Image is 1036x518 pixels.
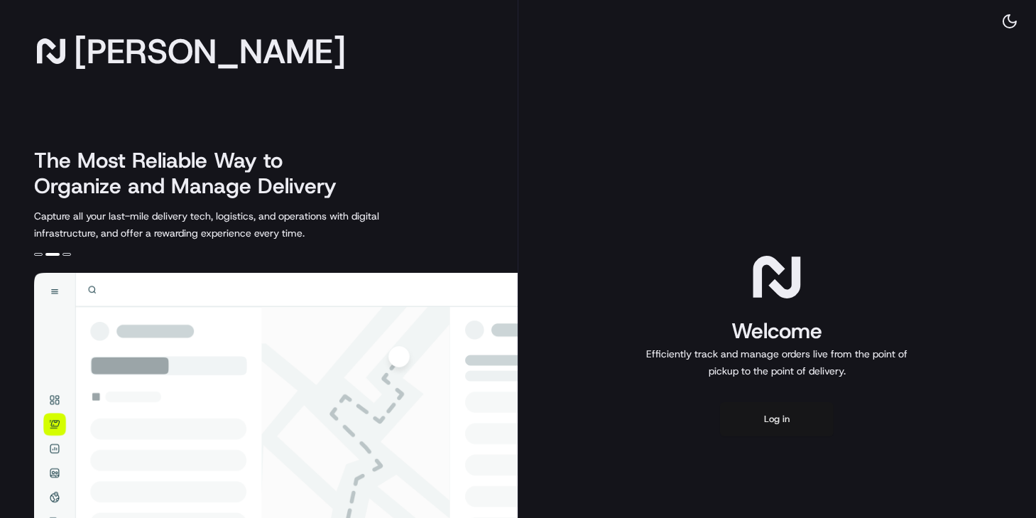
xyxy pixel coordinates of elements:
[34,207,443,242] p: Capture all your last-mile delivery tech, logistics, and operations with digital infrastructure, ...
[34,148,352,199] h2: The Most Reliable Way to Organize and Manage Delivery
[640,345,913,379] p: Efficiently track and manage orders live from the point of pickup to the point of delivery.
[74,37,346,65] span: [PERSON_NAME]
[640,317,913,345] h1: Welcome
[720,402,834,436] button: Log in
